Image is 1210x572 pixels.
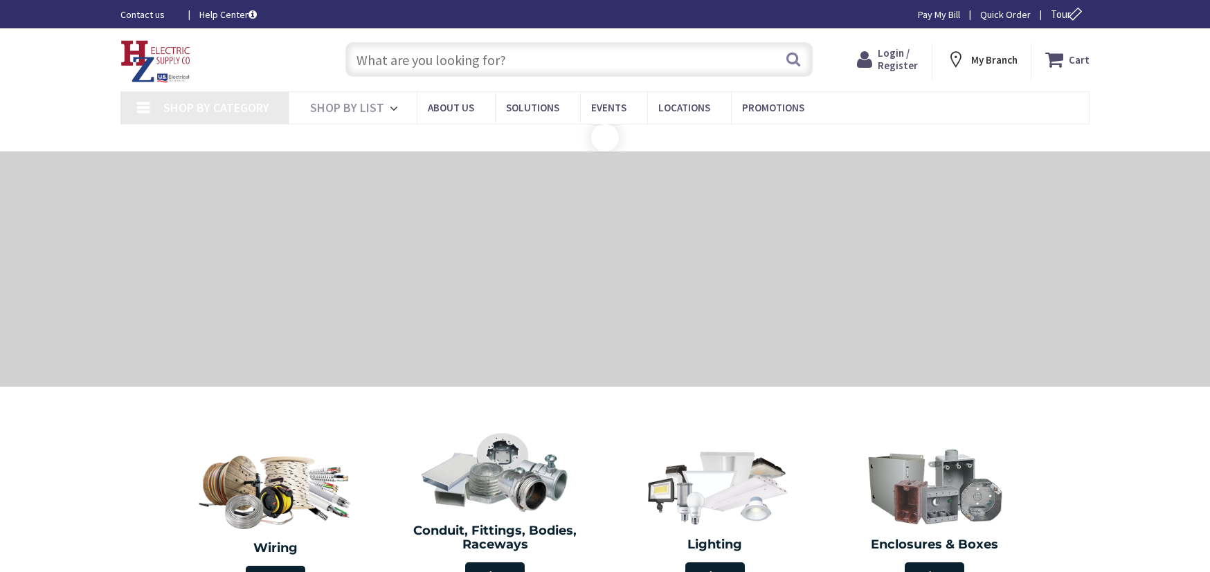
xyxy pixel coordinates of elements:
[199,8,257,21] a: Help Center
[1069,47,1090,72] strong: Cart
[591,101,626,114] span: Events
[918,8,960,21] a: Pay My Bill
[836,538,1035,552] h2: Enclosures & Boxes
[428,101,474,114] span: About Us
[345,42,813,77] input: What are you looking for?
[980,8,1031,21] a: Quick Order
[396,524,595,552] h2: Conduit, Fittings, Bodies, Raceways
[506,101,559,114] span: Solutions
[615,538,815,552] h2: Lighting
[878,46,918,72] span: Login / Register
[946,47,1018,72] div: My Branch
[971,53,1018,66] strong: My Branch
[163,100,269,116] span: Shop By Category
[120,8,177,21] a: Contact us
[1051,8,1086,21] span: Tour
[1045,47,1090,72] a: Cart
[172,542,379,555] h2: Wiring
[310,100,384,116] span: Shop By List
[120,40,191,83] img: HZ Electric Supply
[857,47,918,72] a: Login / Register
[658,101,710,114] span: Locations
[742,101,804,114] span: Promotions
